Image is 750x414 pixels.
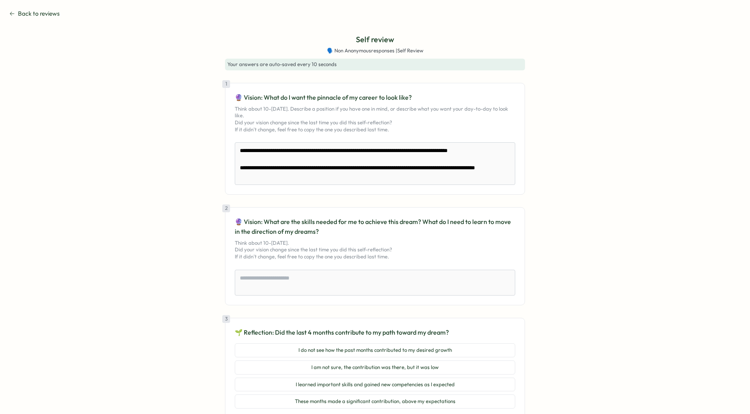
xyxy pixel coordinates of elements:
[222,204,230,212] div: 2
[356,34,394,46] p: Self review
[227,61,337,67] span: Your answers are auto-saved every 10 seconds
[327,47,423,54] span: 🗣️ Non Anonymous responses | Self Review
[235,240,515,260] p: Think about 10-[DATE]. Did your vision change since the last time you did this self-reflection? I...
[18,9,60,18] span: Back to reviews
[235,328,515,337] p: 🌱 Reflection: Did the last 4 months contribute to my path toward my dream?
[235,394,515,409] button: These months made a significant contribution, above my expectations
[235,93,515,102] p: 🔮 Vision: What do I want the pinnacle of my career to look like?
[235,360,515,375] button: I am not sure, the contribution was there, but it was low
[235,343,515,357] button: I do not see how the past months contributed to my desired growth
[235,378,515,392] button: I learned important skills and gained new competencies as I expected
[235,106,515,133] p: Think about 10-[DATE]. Describe a position if you have one in mind, or describe what you want you...
[9,9,60,18] button: Back to reviews
[235,217,515,237] p: 🔮 Vision: What are the skills needed for me to achieve this dream? What do I need to learn to mov...
[222,315,230,323] div: 3
[222,80,230,88] div: 1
